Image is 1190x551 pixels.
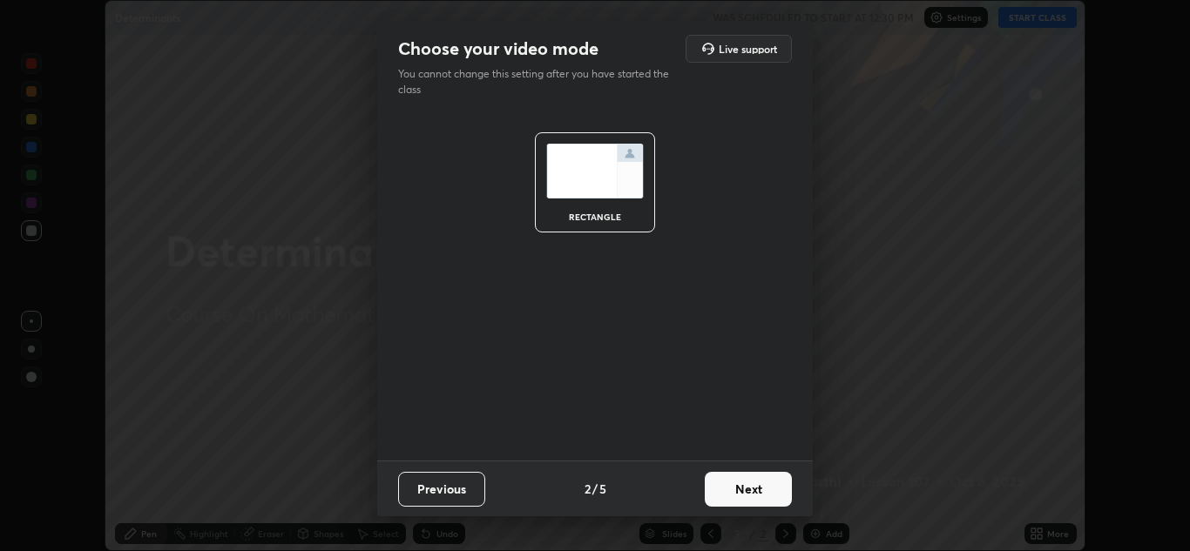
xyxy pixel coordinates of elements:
div: rectangle [560,212,630,221]
button: Next [705,472,792,507]
button: Previous [398,472,485,507]
h5: Live support [719,44,777,54]
h4: / [592,480,598,498]
p: You cannot change this setting after you have started the class [398,66,680,97]
h4: 5 [599,480,606,498]
h4: 2 [585,480,591,498]
h2: Choose your video mode [398,37,598,60]
img: normalScreenIcon.ae25ed63.svg [546,144,644,198]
